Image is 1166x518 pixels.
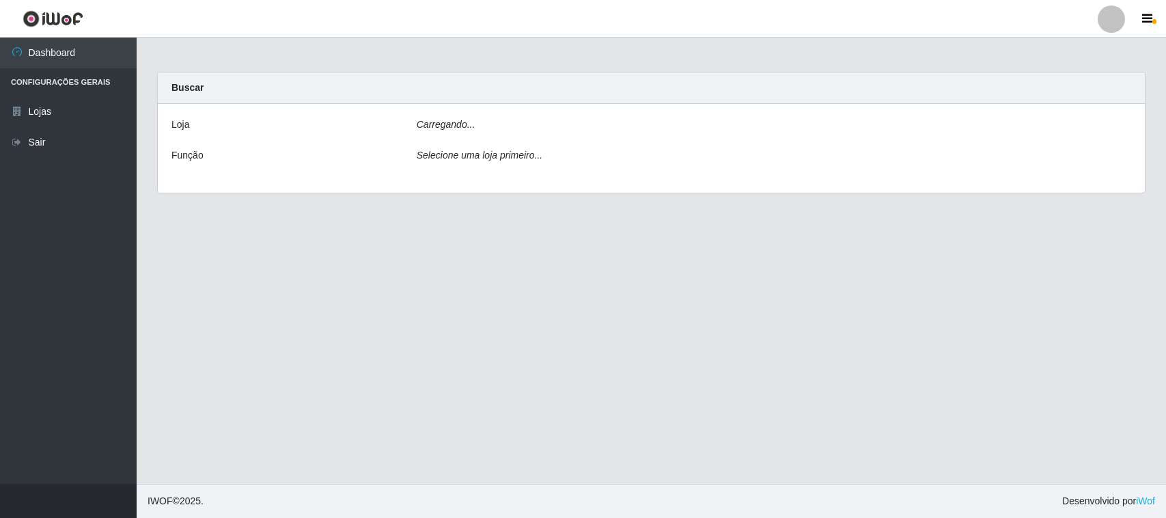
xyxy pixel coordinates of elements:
a: iWof [1136,495,1155,506]
img: CoreUI Logo [23,10,83,27]
span: IWOF [148,495,173,506]
strong: Buscar [171,82,204,93]
span: © 2025 . [148,494,204,508]
label: Função [171,148,204,163]
span: Desenvolvido por [1062,494,1155,508]
label: Loja [171,118,189,132]
i: Selecione uma loja primeiro... [417,150,542,161]
i: Carregando... [417,119,475,130]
